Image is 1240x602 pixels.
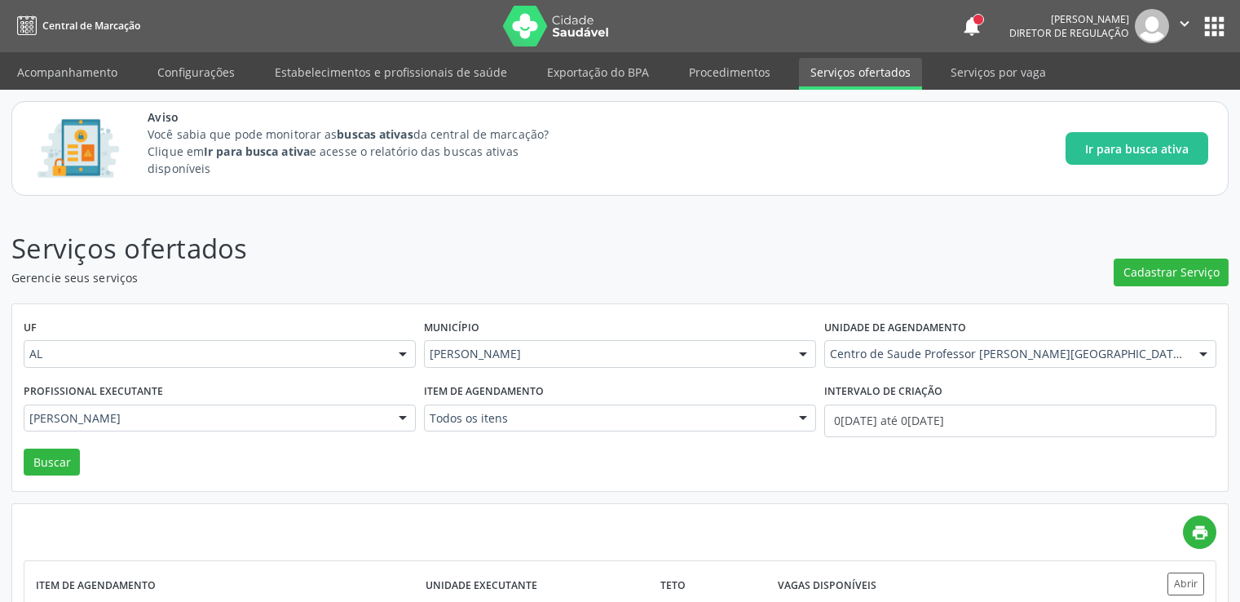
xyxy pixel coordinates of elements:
button: Buscar [24,449,80,476]
label: Intervalo de criação [824,379,942,405]
a: Exportação do BPA [536,58,660,86]
label: Unidade executante [426,573,537,598]
span: Ir para busca ativa [1085,140,1189,157]
strong: Ir para busca ativa [204,144,310,159]
p: Serviços ofertados [11,228,863,269]
div: [PERSON_NAME] [1009,12,1129,26]
button: Ir para busca ativa [1066,132,1208,165]
span: Cadastrar Serviço [1123,263,1220,281]
a: Configurações [146,58,246,86]
a: print [1183,516,1216,549]
img: Imagem de CalloutCard [32,112,125,185]
i: print [1191,524,1209,542]
a: Serviços por vaga [939,58,1057,86]
p: Gerencie seus serviços [11,269,863,286]
strong: buscas ativas [337,126,413,142]
label: Teto [660,573,686,598]
label: Unidade de agendamento [824,316,966,341]
button:  [1169,9,1200,43]
label: Vagas disponíveis [778,573,876,598]
button: Cadastrar Serviço [1114,259,1229,286]
span: AL [29,346,382,362]
span: Aviso [148,108,579,126]
input: Selecione um intervalo [824,405,1216,437]
span: Central de Marcação [42,19,140,33]
i:  [1176,15,1194,33]
span: Diretor de regulação [1009,26,1129,40]
a: Serviços ofertados [799,58,922,90]
span: Todos os itens [430,410,783,427]
a: Central de Marcação [11,12,140,39]
button: notifications [960,15,983,38]
p: Você sabia que pode monitorar as da central de marcação? Clique em e acesse o relatório das busca... [148,126,579,177]
img: img [1135,9,1169,43]
button: Abrir [1167,573,1204,595]
span: [PERSON_NAME] [29,410,382,427]
a: Estabelecimentos e profissionais de saúde [263,58,519,86]
span: [PERSON_NAME] [430,346,783,362]
span: Centro de Saude Professor [PERSON_NAME][GEOGRAPHIC_DATA] [830,346,1183,362]
label: UF [24,316,37,341]
label: Município [424,316,479,341]
label: Profissional executante [24,379,163,405]
label: Item de agendamento [424,379,544,405]
button: apps [1200,12,1229,41]
label: Item de agendamento [36,573,156,598]
a: Procedimentos [677,58,782,86]
a: Acompanhamento [6,58,129,86]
